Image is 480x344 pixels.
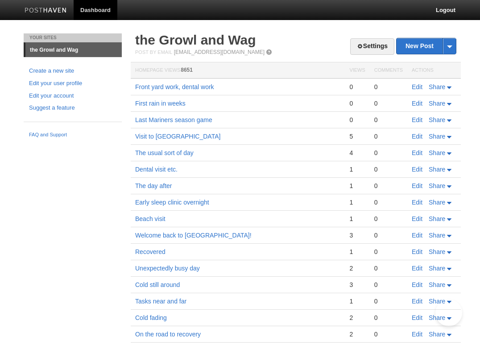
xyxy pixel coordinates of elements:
[412,215,422,222] a: Edit
[349,99,365,107] div: 0
[429,232,445,239] span: Share
[374,116,403,124] div: 0
[135,166,178,173] a: Dental visit etc.
[349,330,365,338] div: 2
[374,231,403,239] div: 0
[181,67,193,73] span: 8651
[135,33,256,47] a: the Growl and Wag
[25,43,122,57] a: the Growl and Wag
[429,166,445,173] span: Share
[412,314,422,321] a: Edit
[374,297,403,305] div: 0
[374,248,403,256] div: 0
[349,149,365,157] div: 4
[135,116,212,123] a: Last Mariners season game
[29,91,116,101] a: Edit your account
[135,215,166,222] a: Beach visit
[407,62,461,79] th: Actions
[429,182,445,189] span: Share
[135,248,166,255] a: Recovered
[429,149,445,156] span: Share
[412,182,422,189] a: Edit
[135,331,201,338] a: On the road to recovery
[349,182,365,190] div: 1
[412,248,422,255] a: Edit
[345,62,369,79] th: Views
[135,133,220,140] a: Visit to [GEOGRAPHIC_DATA]
[412,133,422,140] a: Edit
[135,314,167,321] a: Cold fading
[349,248,365,256] div: 1
[397,38,456,54] a: New Post
[429,199,445,206] span: Share
[349,132,365,140] div: 5
[370,62,407,79] th: Comments
[135,199,209,206] a: Early sleep clinic overnight
[429,314,445,321] span: Share
[349,198,365,206] div: 1
[349,215,365,223] div: 1
[429,83,445,90] span: Share
[374,99,403,107] div: 0
[412,199,422,206] a: Edit
[429,281,445,288] span: Share
[412,281,422,288] a: Edit
[349,83,365,91] div: 0
[412,298,422,305] a: Edit
[29,131,116,139] a: FAQ and Support
[349,297,365,305] div: 1
[412,265,422,272] a: Edit
[24,33,122,42] li: Your Sites
[412,116,422,123] a: Edit
[29,103,116,113] a: Suggest a feature
[412,331,422,338] a: Edit
[350,38,394,55] a: Settings
[412,232,422,239] a: Edit
[374,83,403,91] div: 0
[349,264,365,272] div: 2
[29,66,116,76] a: Create a new site
[135,265,200,272] a: Unexpectedly busy day
[174,49,265,55] a: [EMAIL_ADDRESS][DOMAIN_NAME]
[429,248,445,255] span: Share
[349,165,365,173] div: 1
[429,215,445,222] span: Share
[429,100,445,107] span: Share
[135,232,252,239] a: Welcome back to [GEOGRAPHIC_DATA]!
[429,331,445,338] span: Share
[135,49,172,55] span: Post by Email
[429,116,445,123] span: Share
[135,298,186,305] a: Tasks near and far
[374,314,403,322] div: 0
[429,298,445,305] span: Share
[435,299,462,326] iframe: Help Scout Beacon - Open
[374,149,403,157] div: 0
[412,100,422,107] a: Edit
[429,265,445,272] span: Share
[374,281,403,289] div: 0
[412,149,422,156] a: Edit
[135,100,186,107] a: First rain in weeks
[349,314,365,322] div: 2
[29,79,116,88] a: Edit your user profile
[429,133,445,140] span: Share
[374,330,403,338] div: 0
[25,8,67,14] img: Posthaven-bar
[135,83,214,90] a: Front yard work, dental work
[349,116,365,124] div: 0
[374,264,403,272] div: 0
[374,182,403,190] div: 0
[135,149,194,156] a: The usual sort of day
[374,198,403,206] div: 0
[135,281,180,288] a: Cold still around
[131,62,345,79] th: Homepage Views
[135,182,172,189] a: The day after
[412,166,422,173] a: Edit
[349,231,365,239] div: 3
[412,83,422,90] a: Edit
[349,281,365,289] div: 3
[374,215,403,223] div: 0
[374,165,403,173] div: 0
[374,132,403,140] div: 0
